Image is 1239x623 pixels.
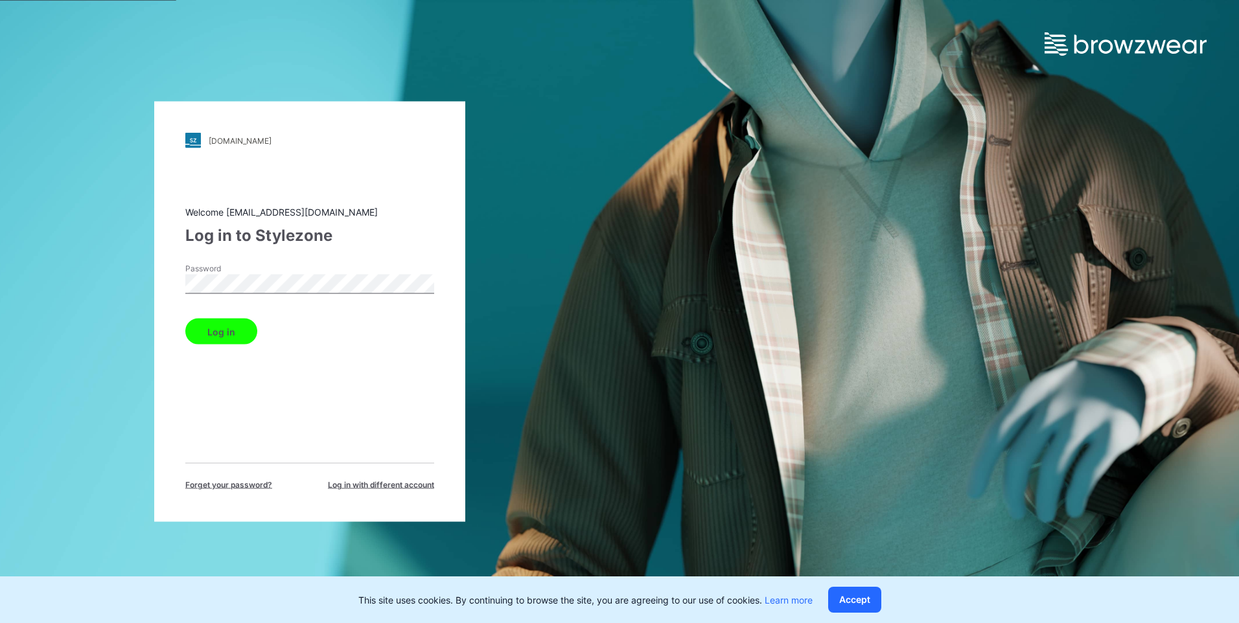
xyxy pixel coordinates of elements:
button: Log in [185,319,257,345]
div: Welcome [EMAIL_ADDRESS][DOMAIN_NAME] [185,205,434,219]
span: Log in with different account [328,479,434,491]
div: [DOMAIN_NAME] [209,135,272,145]
span: Forget your password? [185,479,272,491]
img: stylezone-logo.562084cfcfab977791bfbf7441f1a819.svg [185,133,201,148]
label: Password [185,263,276,275]
img: browzwear-logo.e42bd6dac1945053ebaf764b6aa21510.svg [1045,32,1207,56]
button: Accept [828,587,881,613]
div: Log in to Stylezone [185,224,434,247]
p: This site uses cookies. By continuing to browse the site, you are agreeing to our use of cookies. [358,593,813,607]
a: Learn more [765,595,813,606]
a: [DOMAIN_NAME] [185,133,434,148]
